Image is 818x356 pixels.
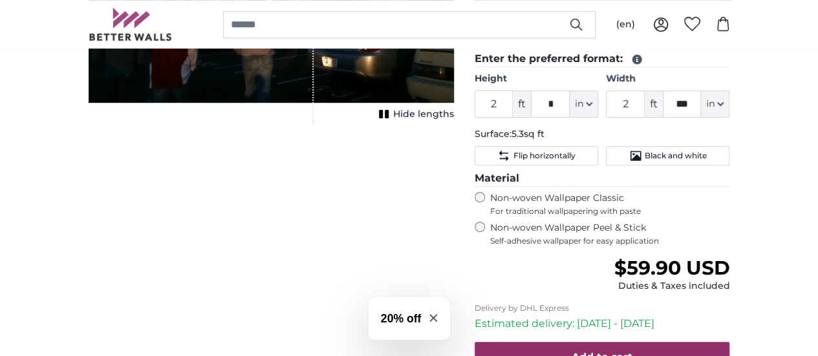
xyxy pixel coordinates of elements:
[614,280,729,293] div: Duties & Taxes included
[706,98,715,110] span: in
[511,128,544,140] span: 5.3sq ft
[490,222,730,246] label: Non-woven Wallpaper Peel & Stick
[475,303,730,313] p: Delivery by DHL Express
[614,256,729,280] span: $59.90 USD
[475,146,598,165] button: Flip horizontally
[475,128,730,141] p: Surface:
[490,192,730,216] label: Non-woven Wallpaper Classic
[645,151,707,161] span: Black and white
[701,90,729,118] button: in
[475,171,730,187] legend: Material
[606,146,729,165] button: Black and white
[645,90,663,118] span: ft
[513,151,575,161] span: Flip horizontally
[89,8,173,41] img: Betterwalls
[570,90,598,118] button: in
[575,98,583,110] span: in
[606,13,645,36] button: (en)
[490,236,730,246] span: Self-adhesive wallpaper for easy application
[475,316,730,331] p: Estimated delivery: [DATE] - [DATE]
[475,72,598,85] label: Height
[513,90,531,118] span: ft
[490,206,730,216] span: For traditional wallpapering with paste
[606,72,729,85] label: Width
[475,51,730,67] legend: Enter the preferred format:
